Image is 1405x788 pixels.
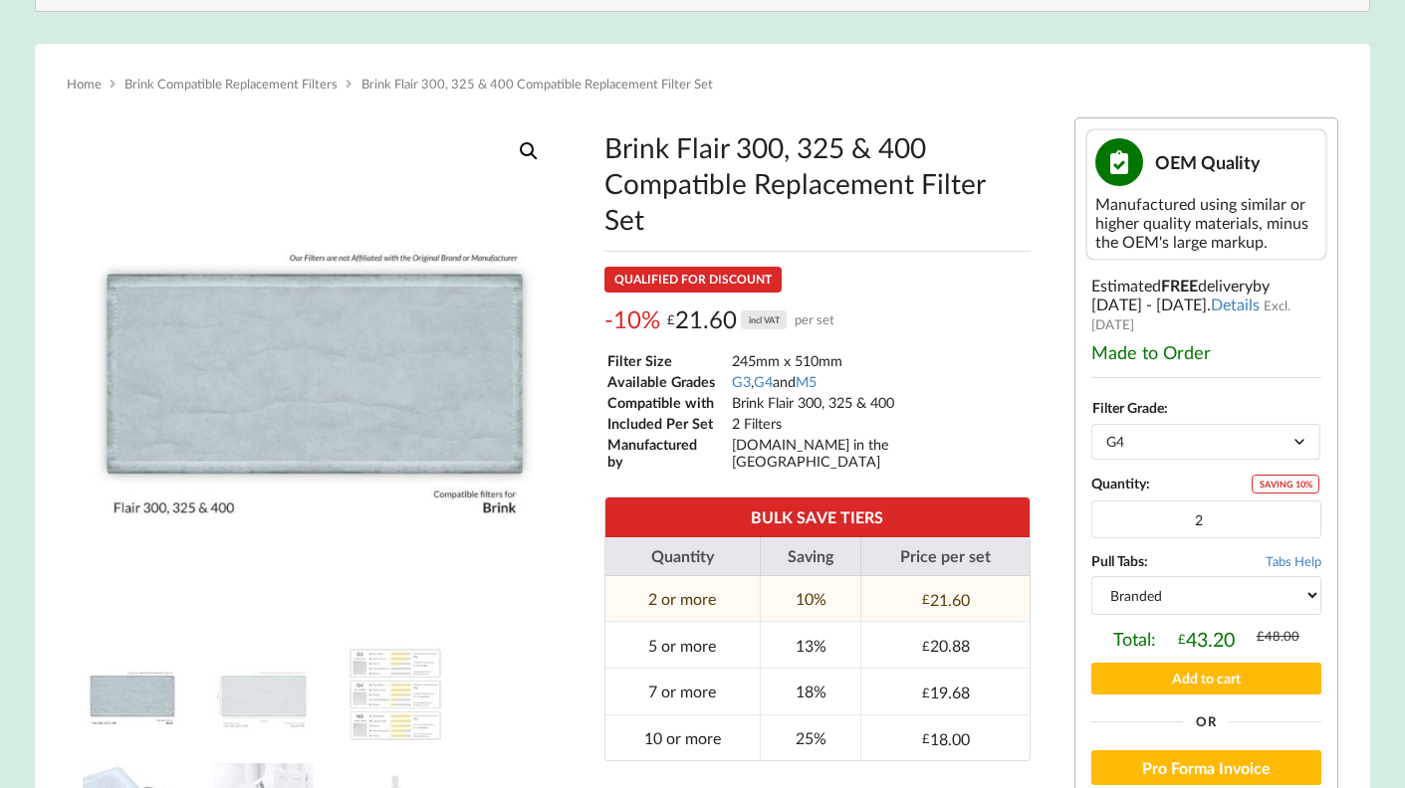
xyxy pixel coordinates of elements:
[1092,399,1164,416] label: Filter Grade
[731,414,1029,433] td: 2 Filters
[1113,628,1156,651] span: Total:
[731,372,1029,391] td: , and
[67,76,102,92] a: Home
[760,714,860,761] td: 25%
[361,76,713,92] span: Brink Flair 300, 325 & 400 Compatible Replacement Filter Set
[922,591,930,607] span: £
[1155,151,1261,173] span: OEM Quality
[760,621,860,668] td: 13%
[1091,750,1321,786] button: Pro Forma Invoice
[731,351,1029,370] td: 245mm x 510mm
[1091,552,1148,569] b: Pull Tabs:
[604,267,782,293] div: QUALIFIED FOR DISCOUNT
[922,638,930,654] span: £
[1161,276,1198,295] b: FREE
[1178,631,1186,647] span: £
[604,304,660,335] span: -10%
[606,393,730,412] td: Compatible with
[1266,553,1321,569] span: Tabs Help
[731,435,1029,471] td: [DOMAIN_NAME] in the [GEOGRAPHIC_DATA]
[1091,663,1321,693] button: Add to cart
[667,304,675,335] span: £
[346,645,445,744] img: A Table showing a comparison between G3, G4 and M5 for MVHR Filters and their efficiency at captu...
[1091,500,1321,538] input: Product quantity
[922,729,970,748] div: 18.00
[1095,194,1317,251] div: Manufactured using similar or higher quality materials, minus the OEM's large markup.
[605,714,761,761] td: 10 or more
[605,576,761,622] td: 2 or more
[922,590,970,609] div: 21.60
[741,310,787,329] div: incl VAT
[795,304,834,335] span: per set
[922,636,970,655] div: 20.88
[605,668,761,714] td: 7 or more
[83,645,182,744] img: Brink Flair 300, 325 & 400 Compatible MVHR Filter Replacement Set from MVHR.shop
[754,373,773,390] a: G4
[605,537,761,576] th: Quantity
[731,393,1029,412] td: Brink Flair 300, 325 & 400
[214,645,314,744] img: Dimensions and Filter Grade of the Brink Flair 300, 325 & 400 Compatible MVHR Filter Replacement ...
[760,537,860,576] th: Saving
[1178,628,1235,651] div: 43.20
[606,372,730,391] td: Available Grades
[860,537,1030,576] th: Price per set
[124,76,338,92] a: Brink Compatible Replacement Filters
[760,576,860,622] td: 10%
[922,683,970,701] div: 19.68
[922,685,930,700] span: £
[922,730,930,746] span: £
[667,304,835,335] div: 21.60
[796,373,817,390] a: M5
[511,133,547,169] a: View full-screen image gallery
[604,129,1031,237] h1: Brink Flair 300, 325 & 400 Compatible Replacement Filter Set
[1091,715,1321,728] div: Or
[606,435,730,471] td: Manufactured by
[1252,475,1319,493] div: SAVING 10%
[606,351,730,370] td: Filter Size
[1091,276,1270,313] span: by [DATE] - [DATE]
[1211,295,1260,313] a: Details
[760,668,860,714] td: 18%
[1091,341,1321,363] div: Made to Order
[606,414,730,433] td: Included Per Set
[605,497,1030,536] th: BULK SAVE TIERS
[1257,628,1299,644] div: 48.00
[1257,628,1265,644] span: £
[732,373,751,390] a: G3
[605,621,761,668] td: 5 or more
